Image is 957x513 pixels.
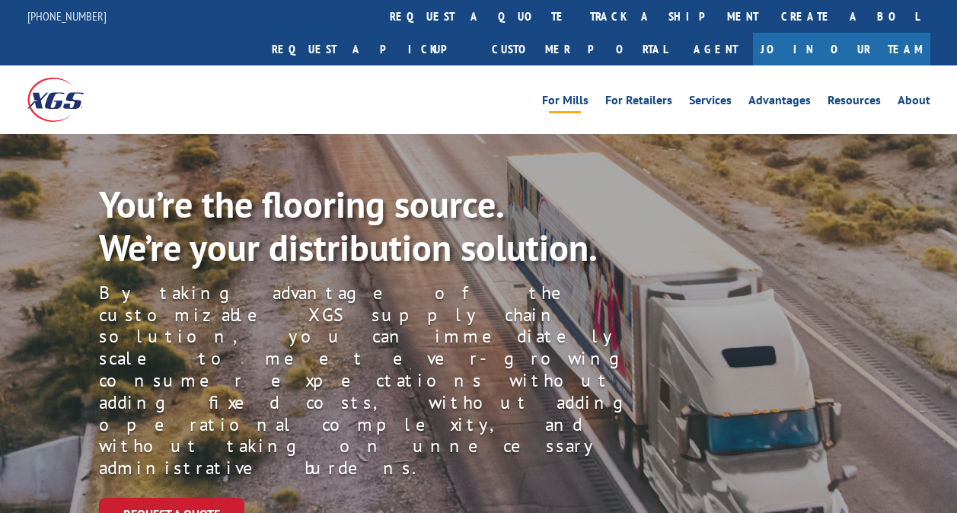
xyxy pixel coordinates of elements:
a: Request a pickup [260,33,480,65]
a: Customer Portal [480,33,678,65]
a: Agent [678,33,753,65]
a: Services [689,94,732,111]
a: [PHONE_NUMBER] [27,8,107,24]
p: By taking advantage of the customizable XGS supply chain solution, you can immediately scale to m... [99,282,684,480]
a: For Mills [542,94,589,111]
a: Advantages [748,94,811,111]
p: You’re the flooring source. We’re your distribution solution. [99,183,630,270]
a: About [898,94,930,111]
a: Join Our Team [753,33,930,65]
a: Resources [828,94,881,111]
a: For Retailers [605,94,672,111]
